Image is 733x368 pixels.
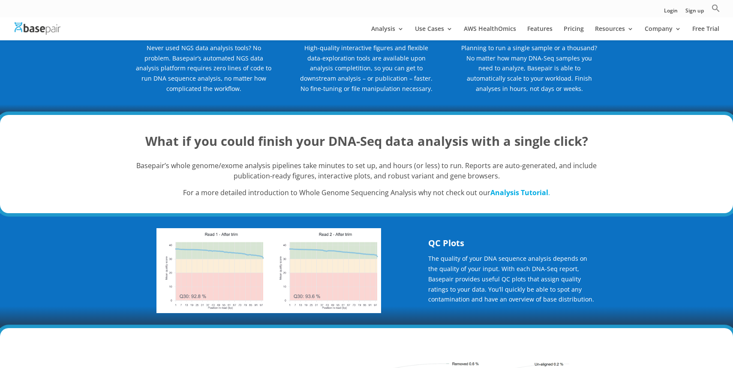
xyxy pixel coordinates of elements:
a: Resources [595,26,634,40]
p: For a more detailed introduction to Whole Genome Sequencing Analysis why not check out our [135,188,598,198]
a: Company [645,26,681,40]
p: Never used NGS data analysis tools? No problem. Basepair’s automated NGS data analysis platform r... [135,43,272,100]
span: The quality of your DNA sequence analysis depends on the quality of your input. With each DNA-Seq... [428,254,594,303]
a: Features [527,26,553,40]
p: High-quality interactive figures and flexible data-exploration tools are available upon analysis ... [298,43,435,94]
a: AWS HealthOmics [464,26,516,40]
a: Login [664,8,678,17]
a: Sign up [685,8,704,17]
strong: Analysis Tutorial [490,188,548,197]
a: Use Cases [415,26,453,40]
iframe: Drift Widget Chat Window [556,72,728,330]
p: Basepair’s whole genome/exome analysis pipelines take minutes to set up, and hours (or less) to r... [135,161,598,188]
a: Analysis [371,26,404,40]
a: Free Trial [692,26,719,40]
a: Analysis Tutorial. [490,188,550,197]
img: Basepair [15,22,60,35]
strong: What if you could finish your DNA-Seq data analysis with a single click? [145,133,588,149]
p: Planning to run a single sample or a thousand? No matter how many DNA-Seq samples you need to ana... [461,43,598,94]
strong: QC Plots [428,237,464,249]
a: Search Icon Link [712,4,720,17]
a: Pricing [564,26,584,40]
iframe: Drift Widget Chat Controller [690,325,723,358]
svg: Search [712,4,720,12]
